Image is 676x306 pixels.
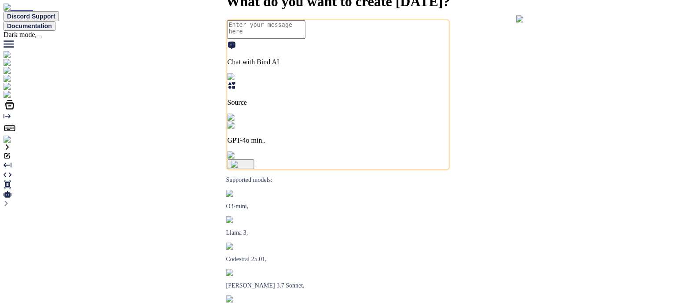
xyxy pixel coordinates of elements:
[226,269,250,276] img: claude
[226,216,252,223] img: Llama2
[226,203,450,210] p: O3-mini,
[228,136,449,144] p: GPT-4o min..
[226,295,250,302] img: claude
[4,83,36,91] img: premium
[228,99,449,107] p: Source
[226,190,250,197] img: GPT-4
[228,122,271,129] img: GPT-4o mini
[226,229,450,236] p: Llama 3,
[4,21,55,31] button: Documentation
[4,136,32,144] img: settings
[228,114,270,122] img: Pick Models
[4,91,62,99] img: darkCloudIdeIcon
[231,161,251,168] img: icon
[516,15,536,23] img: alert
[4,11,59,21] button: Discord Support
[4,31,35,38] span: Dark mode
[7,22,52,29] span: Documentation
[226,256,450,263] p: Codestral 25.01,
[7,13,55,20] span: Discord Support
[228,151,265,159] img: attachment
[4,75,44,83] img: githubLight
[228,58,449,66] p: Chat with Bind AI
[4,67,22,75] img: chat
[228,73,264,81] img: Pick Tools
[226,243,260,250] img: Mistral-AI
[226,282,450,289] p: [PERSON_NAME] 3.7 Sonnet,
[4,51,22,59] img: chat
[516,30,676,38] p: Your session has expired. Please login again to continue.
[226,177,450,184] p: Supported models:
[4,59,35,67] img: ai-studio
[4,4,33,11] img: Bind AI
